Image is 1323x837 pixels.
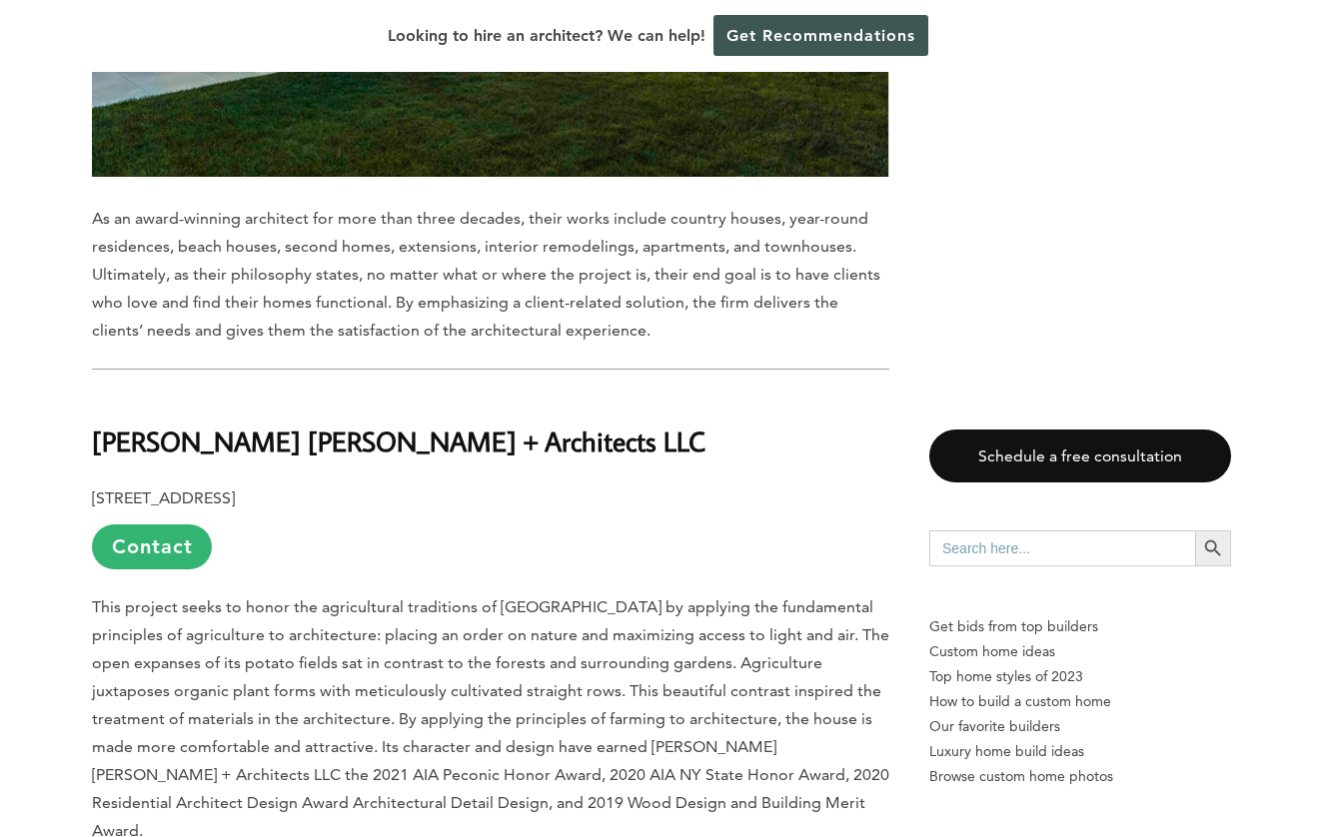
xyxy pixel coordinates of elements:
a: How to build a custom home [929,689,1231,714]
a: Luxury home build ideas [929,739,1231,764]
a: Our favorite builders [929,714,1231,739]
input: Search here... [929,530,1195,566]
a: Schedule a free consultation [929,429,1231,482]
svg: Search [1202,537,1224,559]
p: Get bids from top builders [929,614,1231,639]
b: [STREET_ADDRESS] [92,488,235,507]
a: Browse custom home photos [929,764,1231,789]
a: Top home styles of 2023 [929,664,1231,689]
a: Contact [92,524,212,569]
b: [PERSON_NAME] [PERSON_NAME] + Architects LLC [92,423,705,458]
iframe: Drift Widget Chat Controller [939,693,1299,813]
a: Get Recommendations [713,15,928,56]
a: Custom home ideas [929,639,1231,664]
